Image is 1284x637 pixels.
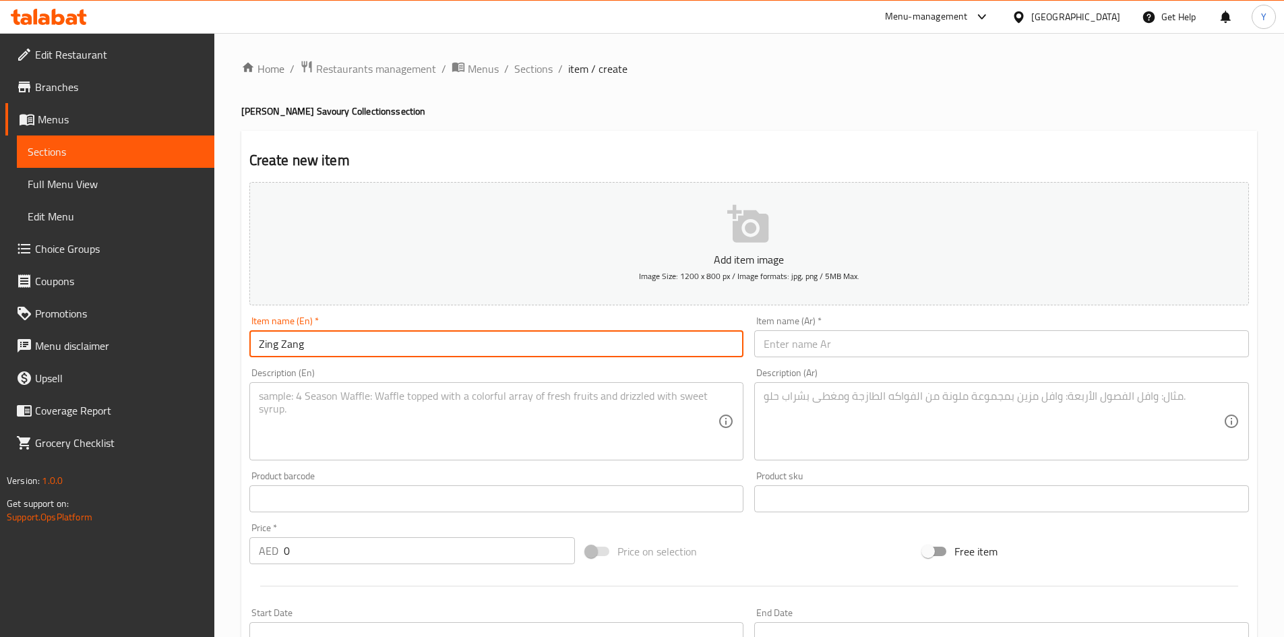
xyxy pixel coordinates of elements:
span: Get support on: [7,495,69,512]
span: Menu disclaimer [35,338,204,354]
li: / [558,61,563,77]
a: Edit Restaurant [5,38,214,71]
nav: breadcrumb [241,60,1257,78]
span: Edit Menu [28,208,204,224]
span: Full Menu View [28,176,204,192]
a: Coupons [5,265,214,297]
div: [GEOGRAPHIC_DATA] [1031,9,1120,24]
a: Restaurants management [300,60,436,78]
a: Sections [514,61,553,77]
a: Coverage Report [5,394,214,427]
li: / [290,61,295,77]
span: Grocery Checklist [35,435,204,451]
li: / [504,61,509,77]
span: Restaurants management [316,61,436,77]
span: Sections [28,144,204,160]
span: Menus [468,61,499,77]
h4: [PERSON_NAME] Savoury Collections section [241,104,1257,118]
span: Y [1261,9,1266,24]
button: Add item imageImage Size: 1200 x 800 px / Image formats: jpg, png / 5MB Max. [249,182,1249,305]
a: Full Menu View [17,168,214,200]
input: Please enter product barcode [249,485,744,512]
span: Choice Groups [35,241,204,257]
a: Home [241,61,284,77]
p: AED [259,543,278,559]
a: Edit Menu [17,200,214,233]
span: Menus [38,111,204,127]
span: Free item [954,543,998,559]
span: Upsell [35,370,204,386]
span: Version: [7,472,40,489]
a: Support.OpsPlatform [7,508,92,526]
span: 1.0.0 [42,472,63,489]
li: / [441,61,446,77]
a: Menu disclaimer [5,330,214,362]
input: Enter name Ar [754,330,1249,357]
a: Branches [5,71,214,103]
span: Branches [35,79,204,95]
span: Edit Restaurant [35,47,204,63]
p: Add item image [270,251,1228,268]
span: Coupons [35,273,204,289]
input: Please enter price [284,537,576,564]
span: Price on selection [617,543,697,559]
input: Please enter product sku [754,485,1249,512]
a: Grocery Checklist [5,427,214,459]
a: Menus [5,103,214,135]
a: Sections [17,135,214,168]
span: Image Size: 1200 x 800 px / Image formats: jpg, png / 5MB Max. [639,268,859,284]
span: item / create [568,61,628,77]
span: Promotions [35,305,204,322]
a: Choice Groups [5,233,214,265]
div: Menu-management [885,9,968,25]
a: Upsell [5,362,214,394]
h2: Create new item [249,150,1249,171]
span: Coverage Report [35,402,204,419]
input: Enter name En [249,330,744,357]
a: Menus [452,60,499,78]
a: Promotions [5,297,214,330]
